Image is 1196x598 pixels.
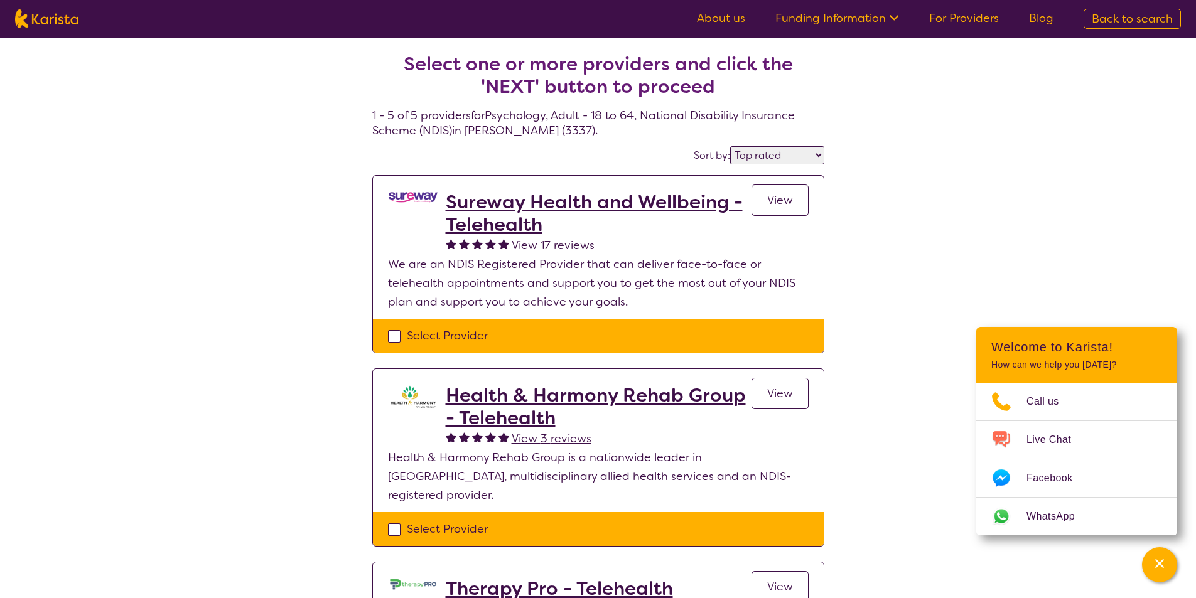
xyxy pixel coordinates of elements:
a: Sureway Health and Wellbeing - Telehealth [446,191,752,236]
span: View [767,386,793,401]
p: How can we help you [DATE]? [991,360,1162,370]
span: Call us [1026,392,1074,411]
a: Blog [1029,11,1053,26]
img: fullstar [498,238,509,249]
img: fullstar [446,432,456,442]
span: Facebook [1026,469,1087,488]
a: View [752,184,809,216]
a: View [752,378,809,409]
p: Health & Harmony Rehab Group is a nationwide leader in [GEOGRAPHIC_DATA], multidisciplinary allie... [388,448,809,505]
span: View 3 reviews [512,431,591,446]
a: For Providers [929,11,999,26]
img: fullstar [498,432,509,442]
span: WhatsApp [1026,507,1090,526]
img: lehxprcbtunjcwin5sb4.jpg [388,577,438,591]
h2: Welcome to Karista! [991,339,1162,355]
a: Health & Harmony Rehab Group - Telehealth [446,384,752,429]
img: fullstar [472,432,483,442]
h4: 1 - 5 of 5 providers for Psychology , Adult - 18 to 64 , National Disability Insurance Scheme (ND... [372,23,824,138]
img: Karista logo [15,9,78,28]
button: Channel Menu [1142,547,1177,582]
span: View [767,579,793,594]
a: View 17 reviews [512,236,595,255]
span: View 17 reviews [512,238,595,253]
ul: Choose channel [976,383,1177,535]
span: Back to search [1092,11,1173,26]
a: Funding Information [775,11,899,26]
img: fullstar [459,238,470,249]
img: fullstar [472,238,483,249]
img: fullstar [485,238,496,249]
a: About us [697,11,745,26]
img: vgwqq8bzw4bddvbx0uac.png [388,191,438,204]
img: fullstar [446,238,456,249]
a: View 3 reviews [512,429,591,448]
span: Live Chat [1026,430,1086,449]
img: fullstar [485,432,496,442]
img: ztak9tblhgtrn1fit8ap.png [388,384,438,409]
p: We are an NDIS Registered Provider that can deliver face-to-face or telehealth appointments and s... [388,255,809,311]
h2: Select one or more providers and click the 'NEXT' button to proceed [387,53,809,98]
div: Channel Menu [976,327,1177,535]
a: Back to search [1084,9,1181,29]
a: Web link opens in a new tab. [976,498,1177,535]
span: View [767,193,793,208]
img: fullstar [459,432,470,442]
label: Sort by: [694,149,730,162]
